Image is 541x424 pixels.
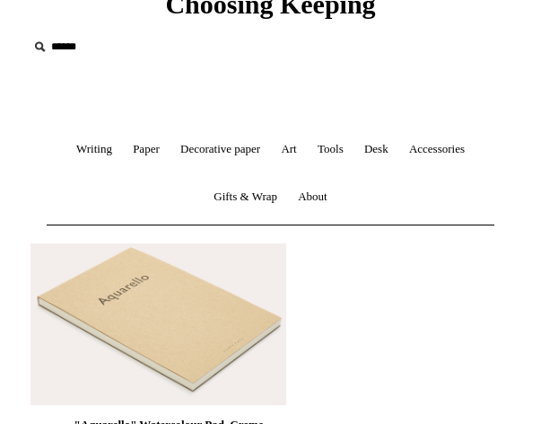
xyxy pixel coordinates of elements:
[355,126,397,173] a: Desk
[165,4,375,16] a: Choosing Keeping
[309,126,353,173] a: Tools
[205,173,286,221] a: Gifts & Wrap
[67,126,121,173] a: Writing
[31,243,285,405] img: "Aquarello" Watercolour Pad, Creme Paper
[400,126,474,173] a: Accessories
[171,126,269,173] a: Decorative paper
[66,243,321,405] a: "Aquarello" Watercolour Pad, Creme Paper "Aquarello" Watercolour Pad, Creme Paper
[289,173,336,221] a: About
[124,126,169,173] a: Paper
[272,126,305,173] a: Art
